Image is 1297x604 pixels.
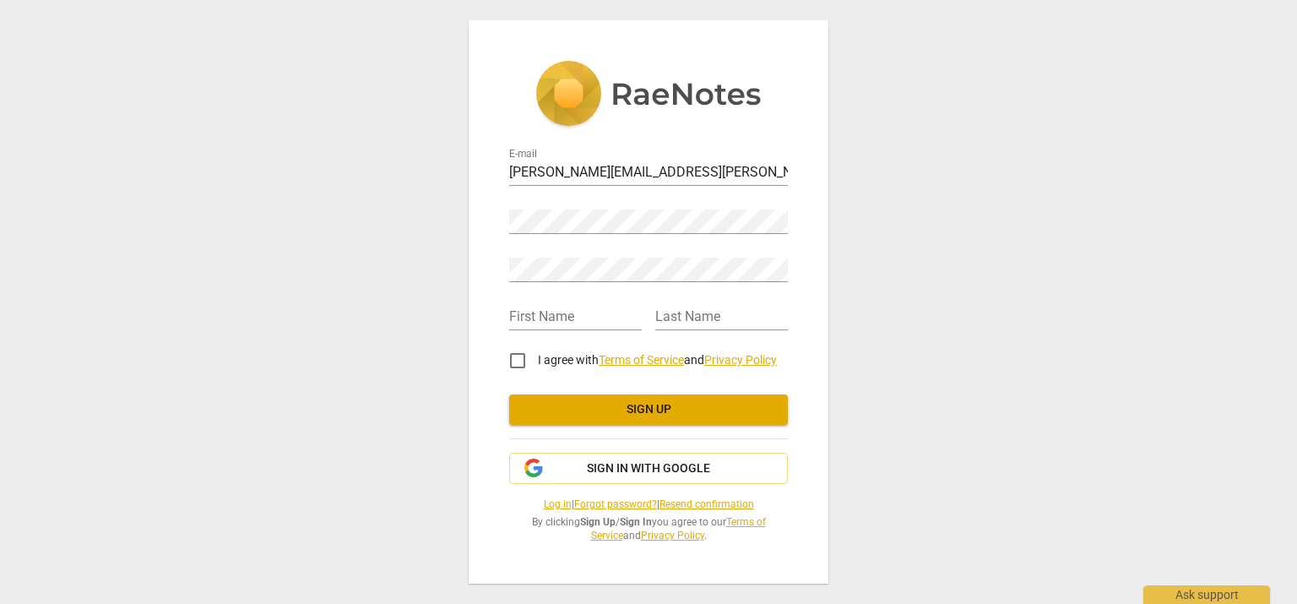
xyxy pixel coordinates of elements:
img: 5ac2273c67554f335776073100b6d88f.svg [535,61,762,130]
a: Terms of Service [591,516,766,542]
a: Privacy Policy [641,530,704,541]
a: Forgot password? [574,498,657,510]
a: Log in [544,498,572,510]
div: Ask support [1143,585,1270,604]
a: Privacy Policy [704,353,777,367]
label: E-mail [509,149,537,159]
b: Sign Up [580,516,616,528]
a: Terms of Service [599,353,684,367]
span: Sign in with Google [587,460,710,477]
a: Resend confirmation [659,498,754,510]
button: Sign in with Google [509,453,788,485]
span: Sign up [523,401,774,418]
span: | | [509,498,788,512]
button: Sign up [509,395,788,425]
b: Sign In [620,516,652,528]
span: I agree with and [538,353,777,367]
span: By clicking / you agree to our and . [509,515,788,543]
